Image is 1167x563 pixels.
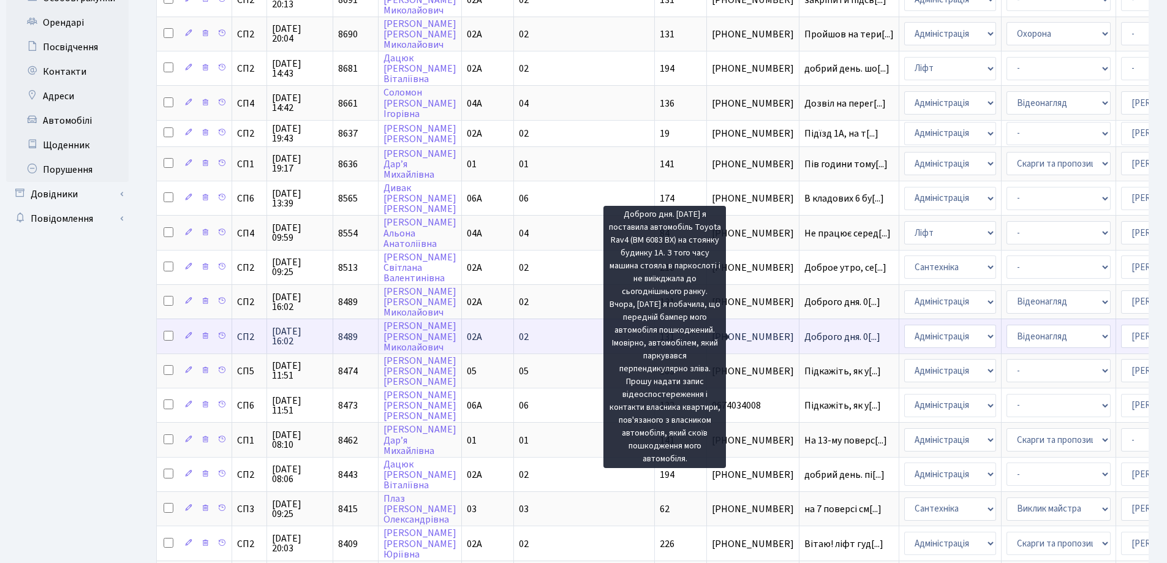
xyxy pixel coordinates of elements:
span: [PHONE_NUMBER] [712,470,794,480]
span: [PHONE_NUMBER] [712,504,794,514]
span: [PHONE_NUMBER] [712,263,794,273]
span: 8661 [338,97,358,110]
span: На 13-му поверс[...] [804,434,887,447]
span: 04А [467,227,482,240]
span: 131 [660,28,674,41]
span: 8409 [338,537,358,551]
span: 8636 [338,157,358,171]
span: СП6 [237,401,262,410]
a: [PERSON_NAME]СвітланаВалентинівна [383,251,456,285]
span: 02А [467,468,482,482]
span: 05 [519,365,529,378]
span: [DATE] 09:25 [272,499,328,519]
span: [PHONE_NUMBER] [712,539,794,549]
a: [PERSON_NAME][PERSON_NAME]Миколайович [383,17,456,51]
span: [DATE] 19:43 [272,124,328,143]
a: [PERSON_NAME][PERSON_NAME][PERSON_NAME] [383,388,456,423]
span: [PHONE_NUMBER] [712,366,794,376]
span: [DATE] 16:02 [272,292,328,312]
span: на 7 поверсі см[...] [804,502,882,516]
a: Соломон[PERSON_NAME]Ігорівна [383,86,456,121]
a: Повідомлення [6,206,129,231]
span: СП2 [237,129,262,138]
span: 19 [660,127,670,140]
span: Підкажіть, як у[...] [804,399,881,412]
span: [DATE] 14:43 [272,59,328,78]
span: 226 [660,537,674,551]
span: 02А [467,330,482,344]
span: 8489 [338,330,358,344]
span: добрий день. шо[...] [804,62,889,75]
span: 06 [519,192,529,205]
a: [PERSON_NAME]Дар’яМихайлівна [383,147,456,181]
a: Порушення [6,157,129,182]
span: [PHONE_NUMBER] [712,29,794,39]
span: Підкажіть, як у[...] [804,365,881,378]
span: 194 [660,468,674,482]
span: 8554 [338,227,358,240]
a: [PERSON_NAME][PERSON_NAME]Миколайович [383,285,456,319]
span: Доброго дня. 0[...] [804,295,880,309]
a: Дивак[PERSON_NAME][PERSON_NAME] [383,181,456,216]
span: добрий день. пі[...] [804,468,885,482]
span: 02 [519,62,529,75]
span: [PHONE_NUMBER] [712,229,794,238]
span: [PHONE_NUMBER] [712,159,794,169]
span: 8462 [338,434,358,447]
span: СП6 [237,194,262,203]
span: [DATE] 20:03 [272,534,328,553]
a: Щоденник [6,133,129,157]
span: [PHONE_NUMBER] [712,332,794,342]
span: Не працює серед[...] [804,227,891,240]
span: Пів години тому[...] [804,157,888,171]
span: СП4 [237,229,262,238]
span: Доброго дня. 0[...] [804,330,880,344]
span: 8681 [338,62,358,75]
span: СП2 [237,297,262,307]
span: [PHONE_NUMBER] [712,297,794,307]
span: 62 [660,502,670,516]
a: Дацюк[PERSON_NAME]Віталіївна [383,458,456,492]
span: СП5 [237,366,262,376]
span: 02 [519,295,529,309]
span: 02А [467,127,482,140]
span: 03 [519,502,529,516]
span: 8443 [338,468,358,482]
span: Дозвіл на перег[...] [804,97,886,110]
span: 03 [467,502,477,516]
span: [DATE] 13:39 [272,189,328,208]
span: СП2 [237,64,262,74]
span: [DATE] 08:06 [272,464,328,484]
span: Підїзд 1А, на т[...] [804,127,878,140]
span: 8637 [338,127,358,140]
span: 04 [519,97,529,110]
a: Автомобілі [6,108,129,133]
span: [PHONE_NUMBER] [712,64,794,74]
span: 01 [519,434,529,447]
span: СП2 [237,29,262,39]
a: Орендарі [6,10,129,35]
a: Контакти [6,59,129,84]
span: [DATE] 09:59 [272,223,328,243]
span: 02 [519,261,529,274]
span: 02А [467,537,482,551]
span: СП2 [237,332,262,342]
span: Вітаю! ліфт гуд[...] [804,537,883,551]
span: СП1 [237,159,262,169]
span: 8513 [338,261,358,274]
span: СП2 [237,263,262,273]
span: [DATE] 09:25 [272,257,328,277]
a: [PERSON_NAME][PERSON_NAME] [383,122,456,146]
span: 01 [467,434,477,447]
span: 174 [660,192,674,205]
span: 0674034008 [712,401,794,410]
span: 136 [660,97,674,110]
span: [PHONE_NUMBER] [712,129,794,138]
span: 04А [467,97,482,110]
span: 06А [467,192,482,205]
span: 8473 [338,399,358,412]
span: 02 [519,468,529,482]
span: В кладових 6 бу[...] [804,192,884,205]
a: [PERSON_NAME]АльонаАнатоліївна [383,216,456,251]
a: Дацюк[PERSON_NAME]Віталіївна [383,51,456,86]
